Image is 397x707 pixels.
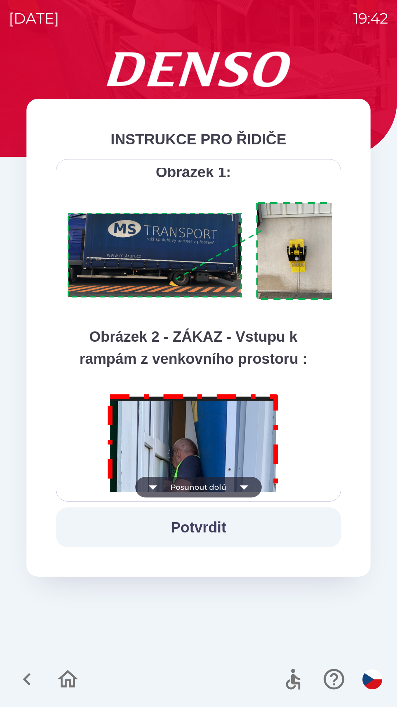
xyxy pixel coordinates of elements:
p: [DATE] [9,7,59,29]
img: A1ym8hFSA0ukAAAAAElFTkSuQmCC [65,198,350,305]
p: 19:42 [353,7,388,29]
img: Logo [26,52,371,87]
strong: Obrázek 2 - ZÁKAZ - Vstupu k rampám z venkovního prostoru : [79,328,307,367]
button: Posunout dolů [135,477,262,497]
div: INSTRUKCE PRO ŘIDIČE [56,128,341,150]
img: cs flag [362,669,382,689]
strong: Obrázek 1: [156,164,231,180]
button: Potvrdit [56,507,341,547]
img: M8MNayrTL6gAAAABJRU5ErkJggg== [99,384,287,655]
